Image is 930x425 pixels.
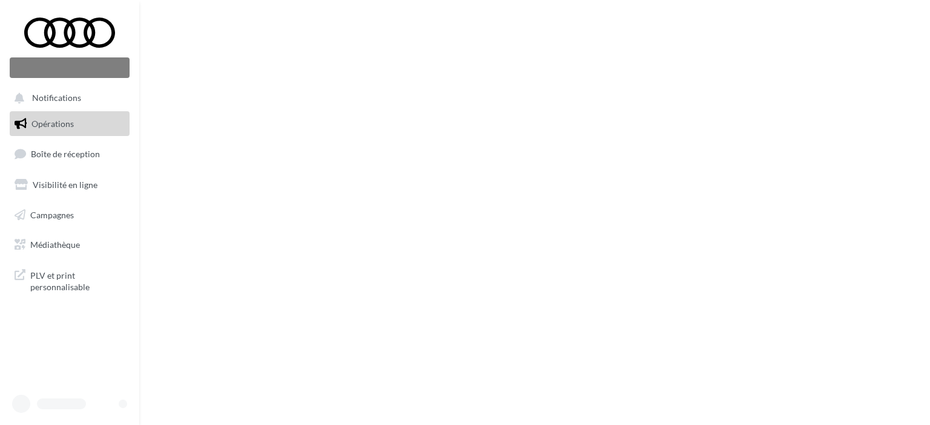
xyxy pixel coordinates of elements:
[33,180,97,190] span: Visibilité en ligne
[10,57,130,78] div: Nouvelle campagne
[7,203,132,228] a: Campagnes
[30,239,80,250] span: Médiathèque
[7,141,132,167] a: Boîte de réception
[7,232,132,258] a: Médiathèque
[32,93,81,103] span: Notifications
[7,172,132,198] a: Visibilité en ligne
[30,209,74,219] span: Campagnes
[7,262,132,298] a: PLV et print personnalisable
[7,111,132,137] a: Opérations
[30,267,125,293] span: PLV et print personnalisable
[31,149,100,159] span: Boîte de réception
[31,118,74,129] span: Opérations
